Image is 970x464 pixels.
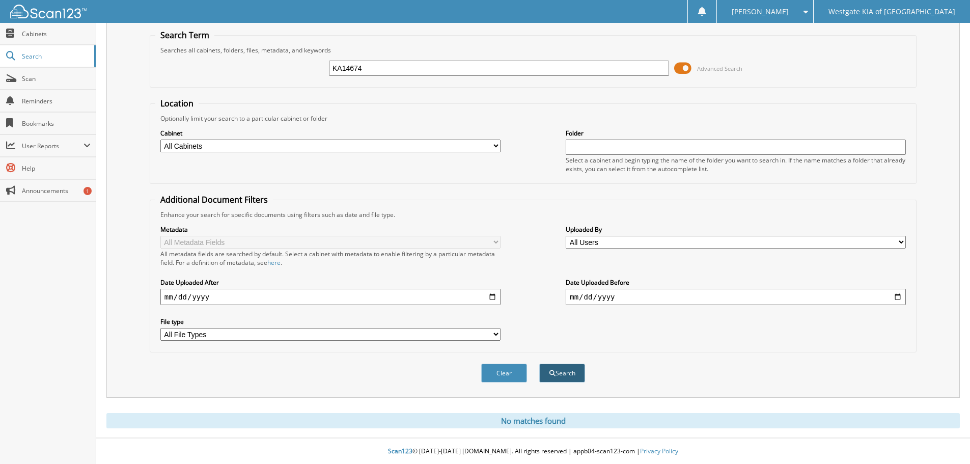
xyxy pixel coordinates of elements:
span: Reminders [22,97,91,105]
span: Help [22,164,91,173]
span: Cabinets [22,30,91,38]
label: Cabinet [160,129,501,138]
label: Metadata [160,225,501,234]
label: Date Uploaded After [160,278,501,287]
button: Clear [481,364,527,383]
span: [PERSON_NAME] [732,9,789,15]
div: Searches all cabinets, folders, files, metadata, and keywords [155,46,911,54]
div: No matches found [106,413,960,428]
label: File type [160,317,501,326]
div: 1 [84,187,92,195]
legend: Search Term [155,30,214,41]
input: start [160,289,501,305]
span: Search [22,52,89,61]
div: Optionally limit your search to a particular cabinet or folder [155,114,911,123]
div: Select a cabinet and begin typing the name of the folder you want to search in. If the name match... [566,156,906,173]
span: User Reports [22,142,84,150]
span: Scan123 [388,447,412,455]
legend: Location [155,98,199,109]
div: Enhance your search for specific documents using filters such as date and file type. [155,210,911,219]
span: Westgate KIA of [GEOGRAPHIC_DATA] [828,9,955,15]
div: © [DATE]-[DATE] [DOMAIN_NAME]. All rights reserved | appb04-scan123-com | [96,439,970,464]
legend: Additional Document Filters [155,194,273,205]
label: Uploaded By [566,225,906,234]
input: end [566,289,906,305]
div: All metadata fields are searched by default. Select a cabinet with metadata to enable filtering b... [160,250,501,267]
span: Advanced Search [697,65,742,72]
a: Privacy Policy [640,447,678,455]
span: Announcements [22,186,91,195]
span: Scan [22,74,91,83]
img: scan123-logo-white.svg [10,5,87,18]
label: Folder [566,129,906,138]
button: Search [539,364,585,383]
span: Bookmarks [22,119,91,128]
label: Date Uploaded Before [566,278,906,287]
a: here [267,258,281,267]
